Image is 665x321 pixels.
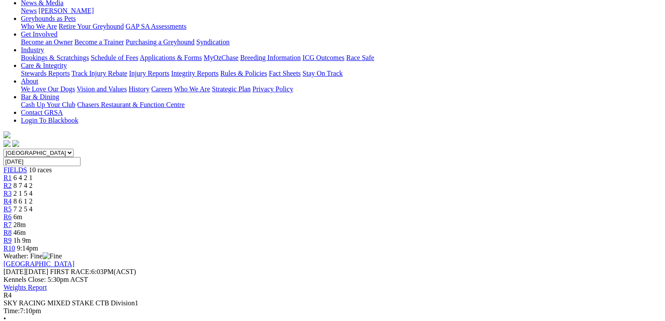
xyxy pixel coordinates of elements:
a: [PERSON_NAME] [38,7,94,14]
a: Bookings & Scratchings [21,54,89,61]
img: facebook.svg [3,140,10,147]
span: 28m [13,221,26,228]
span: 7 2 5 4 [13,205,33,213]
div: Industry [21,54,655,62]
a: MyOzChase [204,54,238,61]
input: Select date [3,157,81,166]
img: twitter.svg [12,140,19,147]
a: FIELDS [3,166,27,174]
a: Login To Blackbook [21,117,78,124]
a: R4 [3,197,12,205]
span: Weather: Fine [3,252,62,260]
a: Care & Integrity [21,62,67,69]
a: Syndication [196,38,229,46]
a: Strategic Plan [212,85,251,93]
a: Breeding Information [240,54,301,61]
a: About [21,77,38,85]
span: Time: [3,307,20,314]
a: R1 [3,174,12,181]
div: News & Media [21,7,655,15]
a: Careers [151,85,172,93]
a: R2 [3,182,12,189]
div: Bar & Dining [21,101,655,109]
span: R4 [3,291,12,299]
a: GAP SA Assessments [126,23,187,30]
a: Become an Owner [21,38,73,46]
a: Chasers Restaurant & Function Centre [77,101,185,108]
span: 10 races [29,166,52,174]
span: 8 7 4 2 [13,182,33,189]
a: Stay On Track [302,70,343,77]
a: R7 [3,221,12,228]
a: Race Safe [346,54,374,61]
span: 9:14pm [17,244,38,252]
a: Industry [21,46,44,53]
a: R9 [3,237,12,244]
span: 46m [13,229,26,236]
a: [GEOGRAPHIC_DATA] [3,260,74,267]
a: Purchasing a Greyhound [126,38,195,46]
a: Schedule of Fees [91,54,138,61]
a: Weights Report [3,284,47,291]
span: FIRST RACE: [50,268,91,275]
a: Cash Up Your Club [21,101,75,108]
a: Contact GRSA [21,109,63,116]
div: 7:10pm [3,307,655,315]
a: Rules & Policies [220,70,267,77]
span: 8 6 1 2 [13,197,33,205]
a: News [21,7,37,14]
span: 6:03PM(ACST) [50,268,136,275]
img: logo-grsa-white.png [3,131,10,138]
a: We Love Our Dogs [21,85,75,93]
a: R8 [3,229,12,236]
a: Stewards Reports [21,70,70,77]
a: Retire Your Greyhound [59,23,124,30]
a: Become a Trainer [74,38,124,46]
a: Bar & Dining [21,93,59,100]
a: Vision and Values [77,85,127,93]
div: Get Involved [21,38,655,46]
span: 1h 9m [13,237,31,244]
a: R10 [3,244,15,252]
a: Integrity Reports [171,70,218,77]
a: ICG Outcomes [302,54,344,61]
a: Track Injury Rebate [71,70,127,77]
a: History [128,85,149,93]
a: R3 [3,190,12,197]
a: Applications & Forms [140,54,202,61]
a: R6 [3,213,12,221]
span: 2 1 5 4 [13,190,33,197]
img: Fine [43,252,62,260]
a: Get Involved [21,30,57,38]
div: About [21,85,655,93]
a: Who We Are [21,23,57,30]
a: Privacy Policy [252,85,293,93]
a: Who We Are [174,85,210,93]
span: [DATE] [3,268,26,275]
a: Injury Reports [129,70,169,77]
span: 6 4 2 1 [13,174,33,181]
span: 6m [13,213,22,221]
a: Fact Sheets [269,70,301,77]
a: Greyhounds as Pets [21,15,76,22]
div: Kennels Close: 5:30pm ACST [3,276,655,284]
a: R5 [3,205,12,213]
div: Greyhounds as Pets [21,23,655,30]
span: [DATE] [3,268,48,275]
div: SKY RACING MIXED STAKE CTB Division1 [3,299,655,307]
div: Care & Integrity [21,70,655,77]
